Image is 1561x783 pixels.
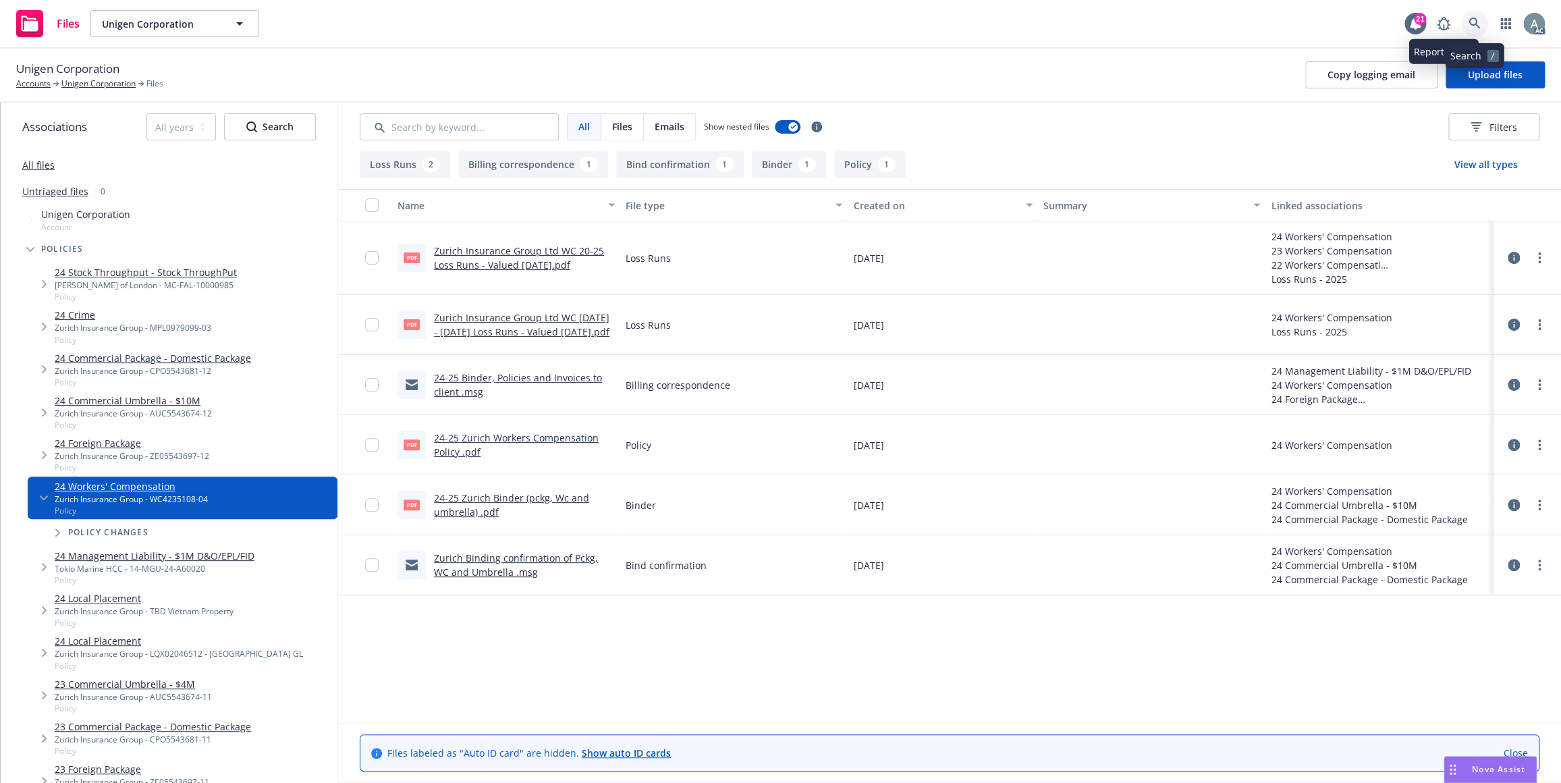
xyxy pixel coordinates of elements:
span: [DATE] [853,251,883,265]
span: Upload files [1468,68,1523,81]
a: Show auto ID cards [582,747,671,759]
span: Binder [626,498,656,512]
a: Report a Bug [1430,10,1457,37]
div: 24 Commercial Package - Domestic Package [1271,572,1467,587]
a: more [1531,497,1548,513]
a: 24 Local Placement [55,634,303,648]
div: Zurich Insurance Group - WC4235108-04 [55,493,208,505]
span: [DATE] [853,558,883,572]
button: Filters [1448,113,1539,140]
a: All files [22,159,55,171]
a: Switch app [1492,10,1519,37]
a: 24-25 Zurich Workers Compensation Policy .pdf [434,431,599,458]
div: Zurich Insurance Group - MPL0979099-03 [55,322,211,333]
input: Search by keyword... [360,113,559,140]
span: Bind confirmation [626,558,707,572]
a: 24-25 Binder, Policies and Invoices to client .msg [434,371,602,398]
div: 24 Workers' Compensation [1271,310,1392,325]
div: Zurich Insurance Group - LQX02046512 - [GEOGRAPHIC_DATA] GL [55,648,303,659]
a: 23 Foreign Package [55,762,209,776]
span: Policy [55,419,212,431]
span: Unigen Corporation [102,17,219,31]
div: 1 [715,157,734,172]
span: Policy [55,334,211,346]
span: [DATE] [853,498,883,512]
span: Files labeled as "Auto ID card" are hidden. [387,746,671,760]
div: Zurich Insurance Group - CPO5543681-11 [55,734,251,745]
div: Drag to move [1444,757,1461,782]
a: 24 Crime [55,308,211,322]
input: Toggle Row Selected [365,498,379,512]
button: Copy logging email [1305,61,1437,88]
a: 24 Management Liability - $1M D&O/EPL/FID [55,549,254,563]
div: Tokio Marine HCC - 14-MGU-24-A60020 [55,563,254,574]
a: Zurich Binding confirmation of Pckg, WC and Umbrella .msg [434,551,598,578]
div: 24 Commercial Umbrella - $10M [1271,498,1467,512]
button: Billing correspondence [458,151,608,178]
div: 1 [877,157,896,172]
button: Upload files [1446,61,1545,88]
a: 24-25 Zurich Binder (pckg, Wc and umbrella) .pdf [434,491,589,518]
div: 24 Commercial Umbrella - $10M [1271,558,1467,572]
img: photo [1523,13,1545,34]
button: Summary [1038,189,1266,221]
span: Unigen Corporation [41,207,130,221]
a: 24 Foreign Package [55,436,209,450]
span: Policy [55,462,209,473]
a: Accounts [16,78,51,90]
div: 23 Workers' Compensation [1271,244,1392,258]
a: 23 Commercial Package - Domestic Package [55,720,251,734]
a: Zurich Insurance Group Ltd WC [DATE] - [DATE] Loss Runs - Valued [DATE].pdf [434,311,609,338]
span: [DATE] [853,438,883,452]
span: Loss Runs [626,318,671,332]
input: Toggle Row Selected [365,378,379,391]
a: more [1531,437,1548,453]
div: 24 Workers' Compensation [1271,544,1467,558]
a: 24 Local Placement [55,591,234,605]
span: Policy [55,377,251,388]
span: Billing correspondence [626,378,730,392]
div: Loss Runs - 2025 [1271,272,1392,286]
span: Files [612,119,632,134]
a: Search [1461,10,1488,37]
span: Policy [55,574,254,586]
div: Zurich Insurance Group - CPO5543681-12 [55,365,251,377]
span: Policy [55,505,208,516]
a: Unigen Corporation [61,78,136,90]
a: Files [11,5,85,43]
span: Associations [22,118,87,136]
div: Loss Runs - 2025 [1271,325,1392,339]
span: Files [57,18,80,29]
span: Policies [41,245,84,253]
input: Toggle Row Selected [365,318,379,331]
button: Bind confirmation [616,151,744,178]
span: pdf [404,319,420,329]
button: Nova Assist [1444,756,1537,783]
span: Filters [1471,120,1517,134]
div: Zurich Insurance Group - TBD Vietnam Property [55,605,234,617]
div: 21 [1414,13,1426,25]
div: 24 Management Liability - $1M D&O/EPL/FID [1271,364,1471,378]
a: more [1531,377,1548,393]
span: Policy [55,703,212,714]
span: Policy [55,745,251,757]
button: View all types [1433,151,1539,178]
span: [DATE] [853,318,883,332]
div: Linked associations [1271,198,1488,213]
button: Linked associations [1265,189,1494,221]
a: 24 Stock Throughput - Stock ThroughPut [55,265,237,279]
button: Unigen Corporation [90,10,259,37]
a: 23 Commercial Umbrella - $4M [55,677,212,691]
a: Untriaged files [22,184,88,198]
a: 24 Commercial Package - Domestic Package [55,351,251,365]
div: 24 Workers' Compensation [1271,484,1467,498]
button: Policy [834,151,906,178]
span: Policy [626,438,651,452]
button: Created on [848,189,1037,221]
button: Name [392,189,620,221]
div: Created on [853,198,1017,213]
button: Binder [752,151,826,178]
div: 22 Workers' Compensation [1271,258,1392,272]
button: SearchSearch [224,113,316,140]
span: pdf [404,252,420,263]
